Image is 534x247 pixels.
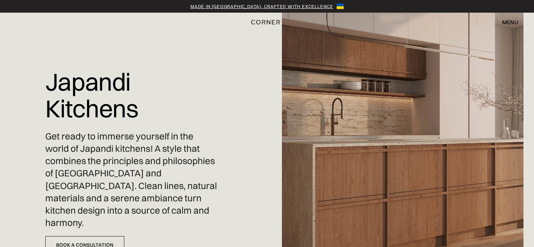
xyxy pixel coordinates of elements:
div: menu [502,19,518,25]
p: Get ready to immerse yourself in the world of Japandi kitchens! A style that combines the princip... [45,130,218,229]
div: menu [495,16,518,28]
a: home [249,18,285,27]
a: Made in [GEOGRAPHIC_DATA], crafted with excellence [190,3,333,10]
h1: Japandi Kitchens [45,63,218,127]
